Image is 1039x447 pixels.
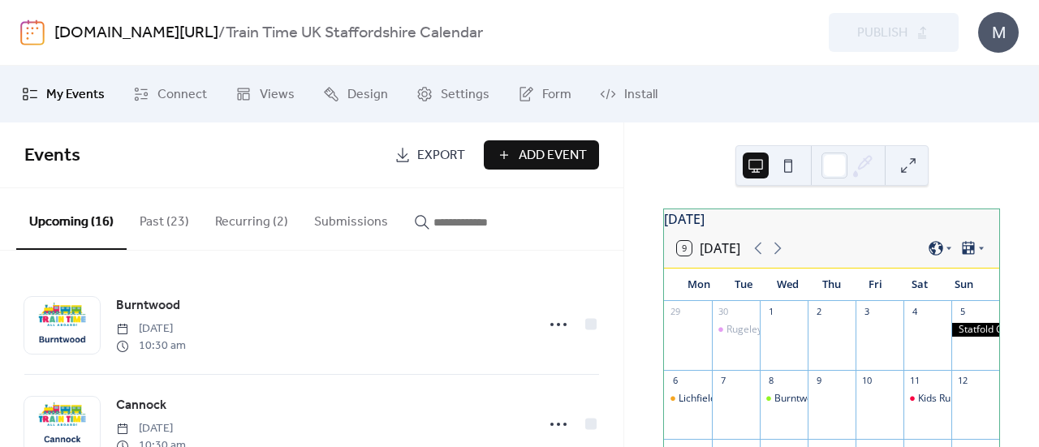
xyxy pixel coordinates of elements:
b: / [218,18,226,49]
span: Views [260,85,295,105]
div: 30 [717,306,729,318]
div: Fri [854,269,898,301]
div: Sat [898,269,942,301]
span: My Events [46,85,105,105]
img: logo [20,19,45,45]
span: Burntwood [116,296,180,316]
span: Settings [441,85,489,105]
b: Train Time UK Staffordshire Calendar [226,18,483,49]
div: [DATE] [664,209,999,229]
a: Settings [404,72,502,116]
a: Export [382,140,477,170]
div: Tue [721,269,765,301]
a: My Events [10,72,117,116]
div: 6 [669,375,681,387]
div: Burntwood [774,392,824,406]
div: 11 [908,375,920,387]
div: Thu [809,269,853,301]
a: Burntwood [116,295,180,316]
div: Rugeley [712,323,760,337]
button: Submissions [301,188,401,248]
div: Lichfield [664,392,712,406]
div: Lichfield [679,392,716,406]
span: [DATE] [116,420,186,437]
div: 1 [765,306,777,318]
button: Past (23) [127,188,202,248]
a: Connect [121,72,219,116]
button: Add Event [484,140,599,170]
div: 5 [956,306,968,318]
div: Wed [765,269,809,301]
span: 10:30 am [116,337,186,355]
span: Cannock [116,396,166,415]
button: 9[DATE] [671,237,746,260]
span: Events [24,138,80,174]
div: Mon [677,269,721,301]
div: 10 [860,375,873,387]
div: 4 [908,306,920,318]
div: Sun [942,269,986,301]
div: Burntwood [760,392,808,406]
a: Install [588,72,670,116]
a: [DOMAIN_NAME][URL] [54,18,218,49]
a: Form [506,72,584,116]
div: 7 [717,375,729,387]
div: Statfold Country Park [951,323,999,337]
div: 3 [860,306,873,318]
div: 12 [956,375,968,387]
div: M [978,12,1019,53]
span: Export [417,146,465,165]
span: Design [347,85,388,105]
span: Install [624,85,657,105]
div: 9 [813,375,825,387]
button: Recurring (2) [202,188,301,248]
button: Upcoming (16) [16,188,127,250]
div: Rugeley [726,323,762,337]
div: 8 [765,375,777,387]
span: [DATE] [116,320,186,337]
div: 29 [669,306,681,318]
div: 2 [813,306,825,318]
span: Form [542,85,571,105]
div: Kids Rule Play Cafe & Train Time UK [903,392,951,406]
span: Add Event [519,146,587,165]
a: Views [223,72,307,116]
a: Design [311,72,400,116]
a: Cannock [116,395,166,416]
span: Connect [157,85,207,105]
